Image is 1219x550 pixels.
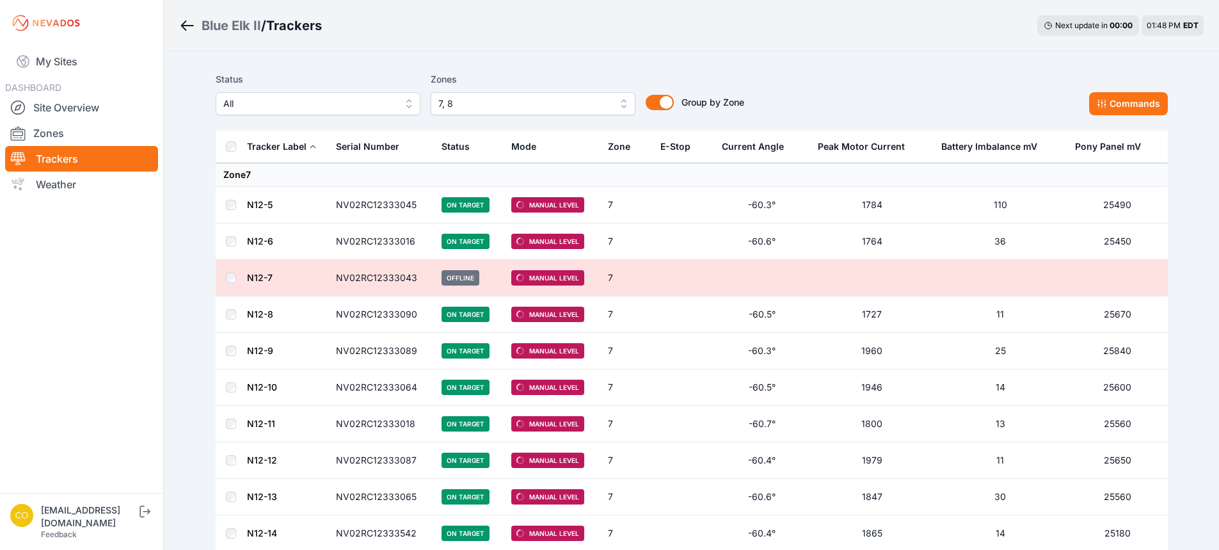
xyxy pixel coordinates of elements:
td: 25560 [1067,406,1168,442]
td: 25560 [1067,479,1168,515]
label: Status [216,72,420,87]
td: NV02RC12333090 [328,296,434,333]
td: 14 [934,369,1067,406]
td: -60.3° [714,333,810,369]
td: 1847 [810,479,934,515]
td: 13 [934,406,1067,442]
div: Pony Panel mV [1075,140,1141,153]
td: -60.6° [714,223,810,260]
button: Serial Number [336,131,410,162]
td: 1960 [810,333,934,369]
img: controlroomoperator@invenergy.com [10,504,33,527]
td: NV02RC12333065 [328,479,434,515]
button: 7, 8 [431,92,635,115]
button: Mode [511,131,546,162]
td: 7 [600,296,653,333]
button: All [216,92,420,115]
td: 110 [934,187,1067,223]
h3: Trackers [266,17,322,35]
div: Serial Number [336,140,399,153]
div: Current Angle [722,140,784,153]
div: Status [442,140,470,153]
span: Manual Level [511,489,584,505]
a: N12-12 [247,455,277,465]
td: 1727 [810,296,934,333]
div: 00 : 00 [1110,20,1133,31]
td: NV02RC12333087 [328,442,434,479]
td: 25 [934,333,1067,369]
a: N12-11 [247,418,275,429]
td: -60.5° [714,369,810,406]
a: N12-6 [247,236,273,247]
a: My Sites [5,46,158,77]
td: 7 [600,442,653,479]
td: 25490 [1067,187,1168,223]
div: Mode [511,140,536,153]
nav: Breadcrumb [179,9,322,42]
td: 1784 [810,187,934,223]
span: Next update in [1055,20,1108,30]
a: N12-5 [247,199,273,210]
a: N12-14 [247,528,277,538]
td: NV02RC12333064 [328,369,434,406]
a: N12-9 [247,345,273,356]
span: DASHBOARD [5,82,61,93]
span: Manual Level [511,270,584,286]
a: N12-8 [247,309,273,319]
td: -60.3° [714,187,810,223]
span: On Target [442,307,490,322]
span: On Target [442,416,490,432]
div: Peak Motor Current [818,140,905,153]
button: Battery Imbalance mV [941,131,1048,162]
button: Commands [1089,92,1168,115]
td: NV02RC12333045 [328,187,434,223]
a: Weather [5,172,158,197]
td: 1946 [810,369,934,406]
td: 7 [600,223,653,260]
div: Tracker Label [247,140,307,153]
label: Zones [431,72,635,87]
td: 36 [934,223,1067,260]
span: 01:48 PM [1147,20,1181,30]
span: On Target [442,380,490,395]
a: Blue Elk II [202,17,261,35]
div: E-Stop [660,140,690,153]
span: / [261,17,266,35]
td: 30 [934,479,1067,515]
a: Feedback [41,530,77,539]
span: Manual Level [511,380,584,395]
td: 7 [600,479,653,515]
span: On Target [442,526,490,541]
td: NV02RC12333018 [328,406,434,442]
a: N12-7 [247,272,273,283]
span: Offline [442,270,479,286]
span: Manual Level [511,416,584,432]
td: 25450 [1067,223,1168,260]
span: All [223,96,395,111]
td: 7 [600,260,653,296]
span: Manual Level [511,453,584,468]
div: Battery Imbalance mV [941,140,1037,153]
a: N12-10 [247,382,277,392]
td: 11 [934,296,1067,333]
td: 7 [600,187,653,223]
div: [EMAIL_ADDRESS][DOMAIN_NAME] [41,504,137,530]
img: Nevados [10,13,82,33]
button: Current Angle [722,131,794,162]
span: 7, 8 [438,96,610,111]
span: Manual Level [511,234,584,249]
td: NV02RC12333043 [328,260,434,296]
span: Manual Level [511,197,584,213]
td: 7 [600,369,653,406]
td: 1800 [810,406,934,442]
span: Group by Zone [681,97,744,108]
td: -60.4° [714,442,810,479]
td: 25600 [1067,369,1168,406]
td: -60.5° [714,296,810,333]
button: Tracker Label [247,131,317,162]
td: 25840 [1067,333,1168,369]
td: 25670 [1067,296,1168,333]
button: Zone [608,131,641,162]
span: Manual Level [511,526,584,541]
